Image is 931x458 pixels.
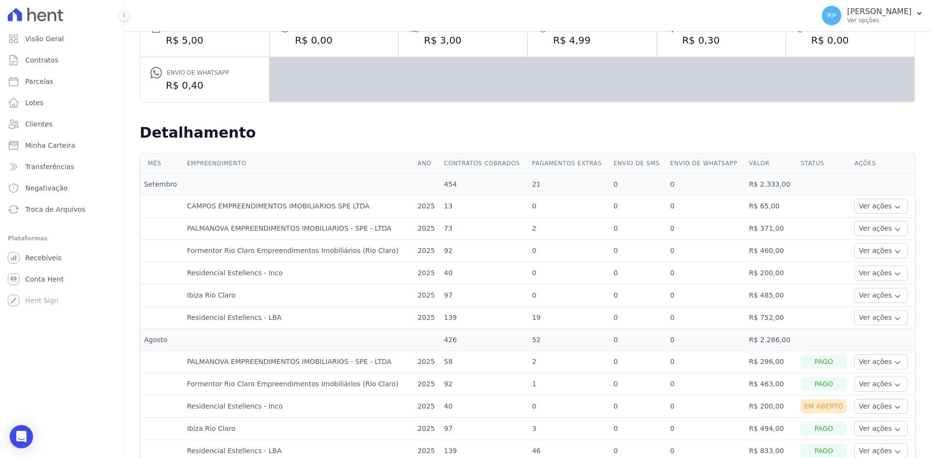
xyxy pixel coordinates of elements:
[414,418,440,440] td: 2025
[440,262,528,284] td: 40
[4,136,120,155] a: Minha Carteira
[167,68,229,78] span: Envio de Whatsapp
[414,262,440,284] td: 2025
[666,351,745,373] td: 0
[745,395,797,418] td: R$ 200,00
[414,240,440,262] td: 2025
[440,351,528,373] td: 58
[610,373,666,395] td: 0
[25,55,58,65] span: Contratos
[666,174,745,195] td: 0
[528,174,610,195] td: 21
[666,373,745,395] td: 0
[666,240,745,262] td: 0
[847,7,912,16] p: [PERSON_NAME]
[414,195,440,218] td: 2025
[666,195,745,218] td: 0
[666,284,745,307] td: 0
[4,200,120,219] a: Troca de Arquivos
[414,284,440,307] td: 2025
[528,262,610,284] td: 0
[440,395,528,418] td: 40
[4,50,120,70] a: Contratos
[745,218,797,240] td: R$ 371,00
[801,444,847,458] div: Pago
[666,218,745,240] td: 0
[610,307,666,329] td: 0
[854,266,908,281] button: Ver ações
[854,199,908,214] button: Ver ações
[440,284,528,307] td: 97
[745,373,797,395] td: R$ 463,00
[854,243,908,258] button: Ver ações
[140,124,915,142] h2: Detalhamento
[528,395,610,418] td: 0
[666,154,745,174] th: Envio de Whatsapp
[528,418,610,440] td: 3
[801,399,847,413] div: Em Aberto
[801,377,847,391] div: Pago
[440,174,528,195] td: 454
[854,399,908,414] button: Ver ações
[745,262,797,284] td: R$ 200,00
[610,174,666,195] td: 0
[25,274,64,284] span: Conta Hent
[4,29,120,48] a: Visão Geral
[440,329,528,351] td: 426
[666,262,745,284] td: 0
[854,421,908,436] button: Ver ações
[528,218,610,240] td: 2
[440,218,528,240] td: 73
[25,162,74,172] span: Transferências
[854,310,908,325] button: Ver ações
[537,33,646,47] dd: R$ 4,99
[10,425,33,448] div: Open Intercom Messenger
[150,33,259,47] dd: R$ 5,00
[25,119,52,129] span: Clientes
[408,33,517,47] dd: R$ 3,00
[25,98,44,108] span: Lotes
[667,33,776,47] dd: R$ 0,30
[150,79,259,92] dd: R$ 0,40
[745,418,797,440] td: R$ 494,00
[183,195,414,218] td: CAMPOS EMPREENDIMENTOS IMOBILIARIOS SPE LTDA
[183,240,414,262] td: Formentor Rio Claro Empreendimentos Imobiliários (Rio Claro)
[4,178,120,198] a: Negativação
[440,240,528,262] td: 92
[25,205,85,214] span: Troca de Arquivos
[827,12,836,19] span: RP
[183,262,414,284] td: Residencial Estellencs - Inco
[440,373,528,395] td: 92
[183,418,414,440] td: Ibiza Rio Claro
[610,195,666,218] td: 0
[610,395,666,418] td: 0
[528,284,610,307] td: 0
[610,418,666,440] td: 0
[801,355,847,369] div: Pago
[4,72,120,91] a: Parcelas
[25,183,68,193] span: Negativação
[610,154,666,174] th: Envio de SMS
[610,351,666,373] td: 0
[745,351,797,373] td: R$ 296,00
[528,154,610,174] th: Pagamentos extras
[745,329,797,351] td: R$ 2.286,00
[414,395,440,418] td: 2025
[183,284,414,307] td: Ibiza Rio Claro
[528,373,610,395] td: 1
[745,240,797,262] td: R$ 460,00
[414,218,440,240] td: 2025
[440,195,528,218] td: 13
[183,307,414,329] td: Residencial Estellencs - LBA
[140,329,183,351] td: Agosto
[610,262,666,284] td: 0
[183,154,414,174] th: Empreendimento
[140,174,183,195] td: Setembro
[183,351,414,373] td: PALMANOVA EMPREENDIMENTOS IMOBILIARIOS - SPE - LTDA
[610,240,666,262] td: 0
[528,351,610,373] td: 2
[183,218,414,240] td: PALMANOVA EMPREENDIMENTOS IMOBILIARIOS - SPE - LTDA
[4,269,120,289] a: Conta Hent
[528,195,610,218] td: 0
[854,221,908,236] button: Ver ações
